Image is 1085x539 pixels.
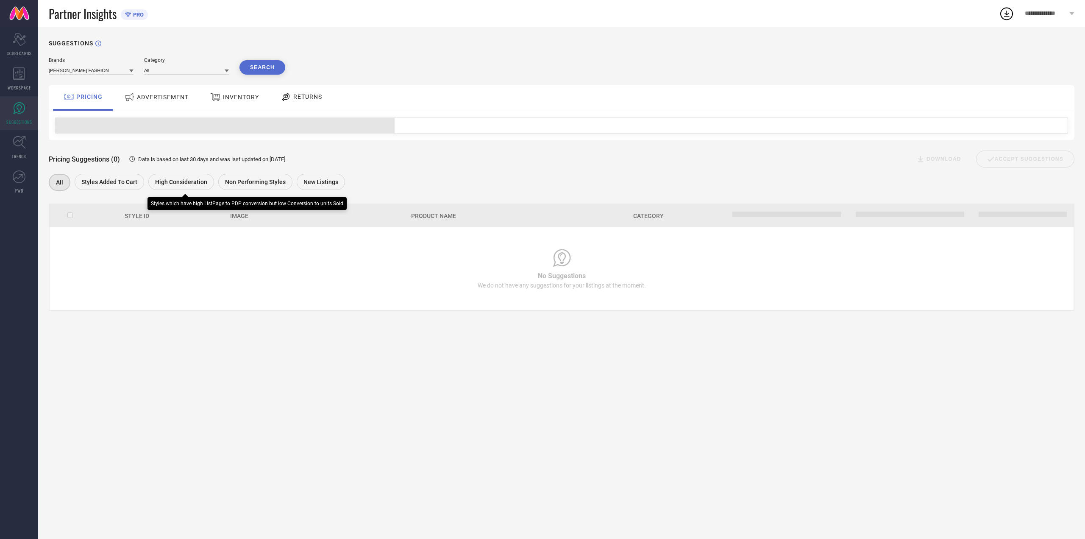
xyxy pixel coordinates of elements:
[230,212,248,219] span: Image
[6,119,32,125] span: SUGGESTIONS
[49,155,120,163] span: Pricing Suggestions (0)
[999,6,1014,21] div: Open download list
[411,212,456,219] span: Product Name
[49,57,134,63] div: Brands
[12,153,26,159] span: TRENDS
[137,94,189,101] span: ADVERTISEMENT
[76,93,103,100] span: PRICING
[8,84,31,91] span: WORKSPACE
[131,11,144,18] span: PRO
[144,57,229,63] div: Category
[125,212,149,219] span: Style Id
[633,212,664,219] span: Category
[49,40,93,47] h1: SUGGESTIONS
[155,179,207,185] span: High Consideration
[7,50,32,56] span: SCORECARDS
[976,151,1074,168] div: Accept Suggestions
[223,94,259,101] span: INVENTORY
[303,179,338,185] span: New Listings
[293,93,322,100] span: RETURNS
[56,179,63,186] span: All
[538,272,586,280] span: No Suggestions
[138,156,287,162] span: Data is based on last 30 days and was last updated on [DATE] .
[225,179,286,185] span: Non Performing Styles
[478,282,646,289] span: We do not have any suggestions for your listings at the moment.
[239,60,285,75] button: Search
[151,201,343,207] div: Styles which have high ListPage to PDP conversion but low Conversion to units Sold
[81,179,137,185] span: Styles Added To Cart
[49,5,117,22] span: Partner Insights
[15,187,23,194] span: FWD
